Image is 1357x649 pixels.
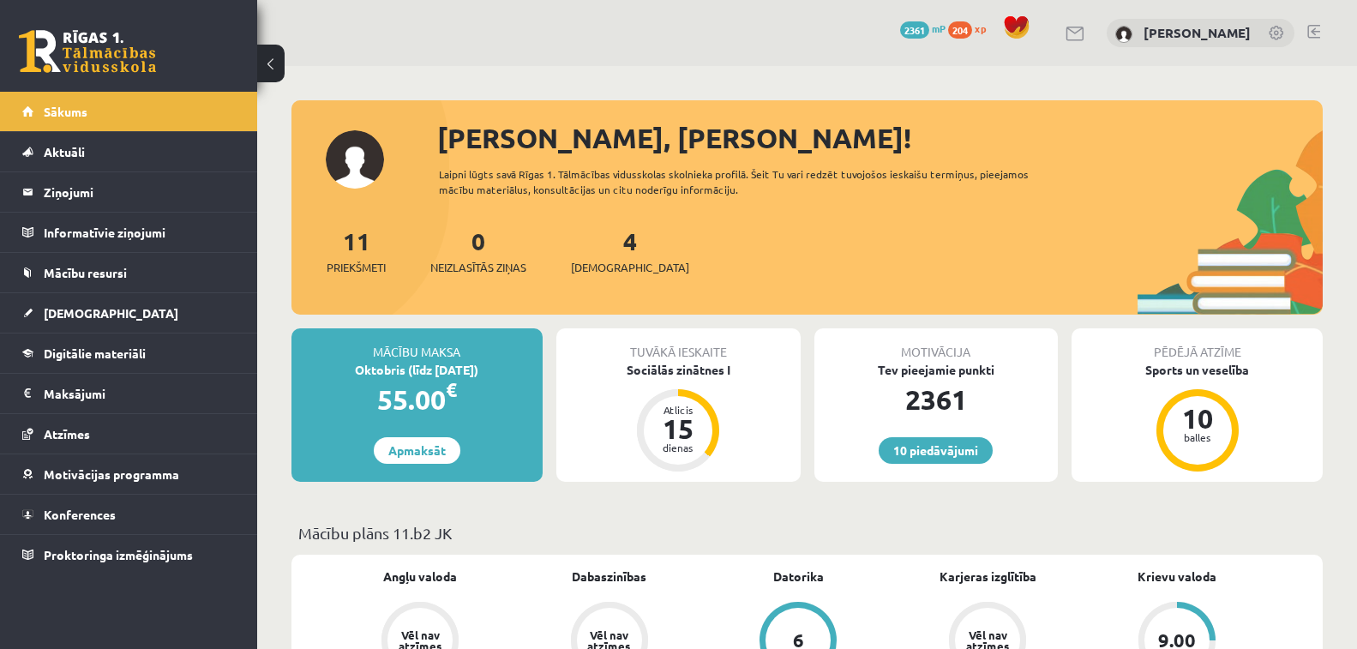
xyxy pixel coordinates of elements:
div: 10 [1172,405,1223,432]
div: Sociālās zinātnes I [556,361,801,379]
span: 2361 [900,21,929,39]
span: mP [932,21,946,35]
a: Aktuāli [22,132,236,171]
div: 15 [652,415,704,442]
a: Datorika [773,568,824,586]
div: dienas [652,442,704,453]
a: 2361 mP [900,21,946,35]
legend: Maksājumi [44,374,236,413]
span: Priekšmeti [327,259,386,276]
a: [DEMOGRAPHIC_DATA] [22,293,236,333]
span: Aktuāli [44,144,85,159]
span: Konferences [44,507,116,522]
a: [PERSON_NAME] [1144,24,1251,41]
div: Tuvākā ieskaite [556,328,801,361]
a: Mācību resursi [22,253,236,292]
span: € [446,377,457,402]
span: Motivācijas programma [44,466,179,482]
a: Maksājumi [22,374,236,413]
a: Angļu valoda [383,568,457,586]
div: Mācību maksa [291,328,543,361]
img: Anastasija Katkova [1115,26,1132,43]
span: xp [975,21,986,35]
legend: Informatīvie ziņojumi [44,213,236,252]
span: Proktoringa izmēģinājums [44,547,193,562]
div: 55.00 [291,379,543,420]
div: balles [1172,432,1223,442]
a: Sports un veselība 10 balles [1072,361,1323,474]
div: Laipni lūgts savā Rīgas 1. Tālmācības vidusskolas skolnieka profilā. Šeit Tu vari redzēt tuvojošo... [439,166,1058,197]
div: Sports un veselība [1072,361,1323,379]
a: 0Neizlasītās ziņas [430,225,526,276]
span: [DEMOGRAPHIC_DATA] [571,259,689,276]
a: Sākums [22,92,236,131]
span: Atzīmes [44,426,90,442]
a: 204 xp [948,21,994,35]
div: 2361 [814,379,1059,420]
a: Rīgas 1. Tālmācības vidusskola [19,30,156,73]
a: 11Priekšmeti [327,225,386,276]
span: Neizlasītās ziņas [430,259,526,276]
span: Digitālie materiāli [44,346,146,361]
a: Karjeras izglītība [940,568,1036,586]
span: Sākums [44,104,87,119]
a: Apmaksāt [374,437,460,464]
a: 10 piedāvājumi [879,437,993,464]
a: 4[DEMOGRAPHIC_DATA] [571,225,689,276]
a: Ziņojumi [22,172,236,212]
a: Informatīvie ziņojumi [22,213,236,252]
div: Pēdējā atzīme [1072,328,1323,361]
a: Motivācijas programma [22,454,236,494]
p: Mācību plāns 11.b2 JK [298,521,1316,544]
span: 204 [948,21,972,39]
a: Atzīmes [22,414,236,454]
a: Konferences [22,495,236,534]
div: Atlicis [652,405,704,415]
a: Proktoringa izmēģinājums [22,535,236,574]
a: Sociālās zinātnes I Atlicis 15 dienas [556,361,801,474]
a: Dabaszinības [572,568,646,586]
div: Motivācija [814,328,1059,361]
legend: Ziņojumi [44,172,236,212]
div: Oktobris (līdz [DATE]) [291,361,543,379]
div: [PERSON_NAME], [PERSON_NAME]! [437,117,1323,159]
a: Digitālie materiāli [22,334,236,373]
a: Krievu valoda [1138,568,1216,586]
div: Tev pieejamie punkti [814,361,1059,379]
span: [DEMOGRAPHIC_DATA] [44,305,178,321]
span: Mācību resursi [44,265,127,280]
